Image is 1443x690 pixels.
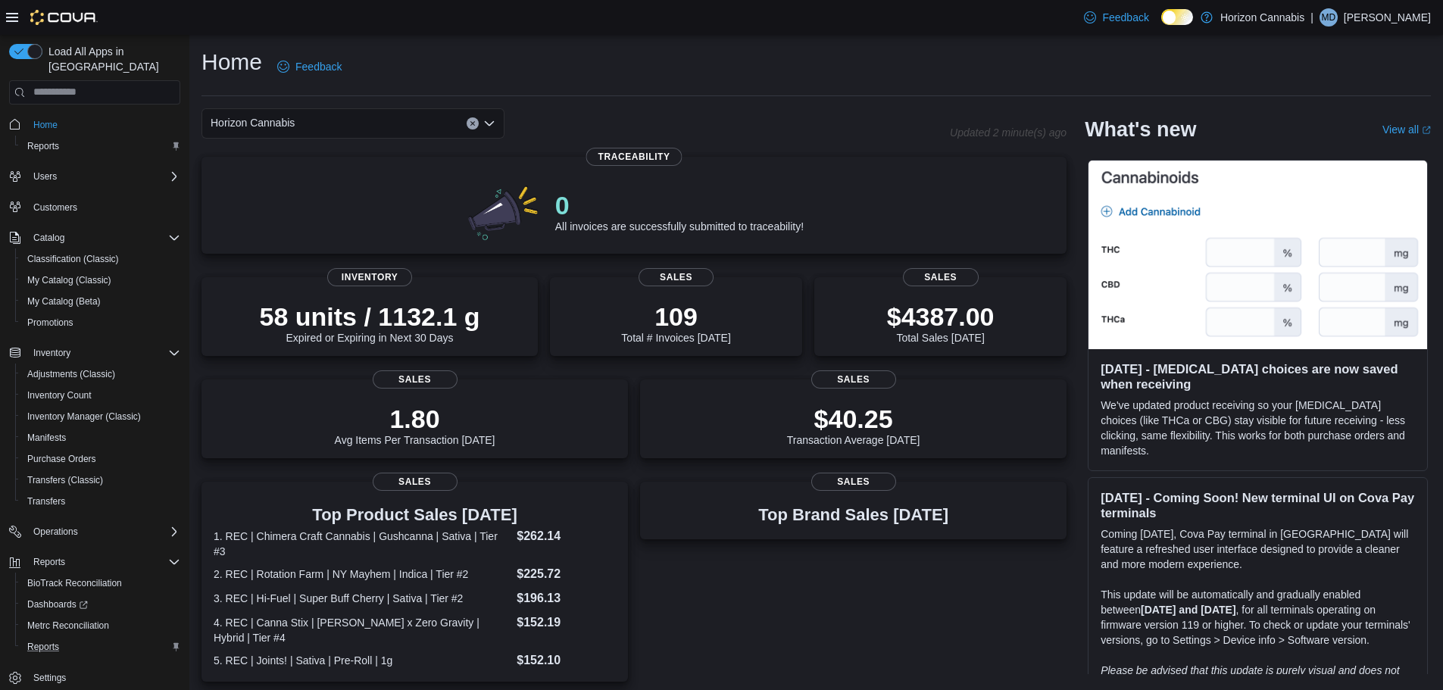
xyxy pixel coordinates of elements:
[27,167,63,186] button: Users
[27,411,141,423] span: Inventory Manager (Classic)
[3,521,186,542] button: Operations
[3,166,186,187] button: Users
[201,47,262,77] h1: Home
[467,117,479,130] button: Clear input
[21,638,180,656] span: Reports
[21,365,121,383] a: Adjustments (Classic)
[787,404,920,446] div: Transaction Average [DATE]
[271,52,348,82] a: Feedback
[33,672,66,684] span: Settings
[33,119,58,131] span: Home
[27,274,111,286] span: My Catalog (Classic)
[27,253,119,265] span: Classification (Classic)
[27,668,180,687] span: Settings
[27,115,180,134] span: Home
[214,615,511,645] dt: 4. REC | Canna Stix | [PERSON_NAME] x Zero Gravity | Hybrid | Tier #4
[811,370,896,389] span: Sales
[1382,123,1431,136] a: View allExternal link
[517,614,616,632] dd: $152.19
[27,432,66,444] span: Manifests
[21,429,72,447] a: Manifests
[21,574,180,592] span: BioTrack Reconciliation
[21,492,71,510] a: Transfers
[21,292,107,311] a: My Catalog (Beta)
[27,344,180,362] span: Inventory
[21,595,180,614] span: Dashboards
[787,404,920,434] p: $40.25
[1141,604,1235,616] strong: [DATE] and [DATE]
[15,470,186,491] button: Transfers (Classic)
[21,314,80,332] a: Promotions
[21,450,180,468] span: Purchase Orders
[42,44,180,74] span: Load All Apps in [GEOGRAPHIC_DATA]
[21,314,180,332] span: Promotions
[295,59,342,74] span: Feedback
[517,565,616,583] dd: $225.72
[27,620,109,632] span: Metrc Reconciliation
[27,167,180,186] span: Users
[3,551,186,573] button: Reports
[639,268,714,286] span: Sales
[621,301,730,344] div: Total # Invoices [DATE]
[21,250,125,268] a: Classification (Classic)
[21,471,109,489] a: Transfers (Classic)
[21,638,65,656] a: Reports
[21,271,117,289] a: My Catalog (Classic)
[15,636,186,657] button: Reports
[27,344,77,362] button: Inventory
[27,198,180,217] span: Customers
[811,473,896,491] span: Sales
[373,473,458,491] span: Sales
[3,227,186,248] button: Catalog
[214,653,511,668] dt: 5. REC | Joints! | Sativa | Pre-Roll | 1g
[21,492,180,510] span: Transfers
[483,117,495,130] button: Open list of options
[211,114,295,132] span: Horizon Cannabis
[15,364,186,385] button: Adjustments (Classic)
[15,270,186,291] button: My Catalog (Classic)
[1085,117,1196,142] h2: What's new
[21,137,180,155] span: Reports
[21,471,180,489] span: Transfers (Classic)
[214,506,616,524] h3: Top Product Sales [DATE]
[27,523,180,541] span: Operations
[21,271,180,289] span: My Catalog (Classic)
[21,574,128,592] a: BioTrack Reconciliation
[517,651,616,670] dd: $152.10
[27,553,71,571] button: Reports
[15,615,186,636] button: Metrc Reconciliation
[15,406,186,427] button: Inventory Manager (Classic)
[1320,8,1338,27] div: Morgan Dean
[373,370,458,389] span: Sales
[33,526,78,538] span: Operations
[27,295,101,308] span: My Catalog (Beta)
[21,407,180,426] span: Inventory Manager (Classic)
[3,667,186,688] button: Settings
[586,148,682,166] span: Traceability
[27,229,180,247] span: Catalog
[33,201,77,214] span: Customers
[1102,10,1148,25] span: Feedback
[33,556,65,568] span: Reports
[21,617,180,635] span: Metrc Reconciliation
[30,10,98,25] img: Cova
[1101,526,1415,572] p: Coming [DATE], Cova Pay terminal in [GEOGRAPHIC_DATA] will feature a refreshed user interface des...
[15,291,186,312] button: My Catalog (Beta)
[21,250,180,268] span: Classification (Classic)
[327,268,412,286] span: Inventory
[21,365,180,383] span: Adjustments (Classic)
[27,389,92,401] span: Inventory Count
[1161,25,1162,26] span: Dark Mode
[21,292,180,311] span: My Catalog (Beta)
[15,136,186,157] button: Reports
[464,181,543,242] img: 0
[15,312,186,333] button: Promotions
[15,427,186,448] button: Manifests
[1422,126,1431,135] svg: External link
[15,573,186,594] button: BioTrack Reconciliation
[3,114,186,136] button: Home
[555,190,804,233] div: All invoices are successfully submitted to traceability!
[21,407,147,426] a: Inventory Manager (Classic)
[1161,9,1193,25] input: Dark Mode
[1101,361,1415,392] h3: [DATE] - [MEDICAL_DATA] choices are now saved when receiving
